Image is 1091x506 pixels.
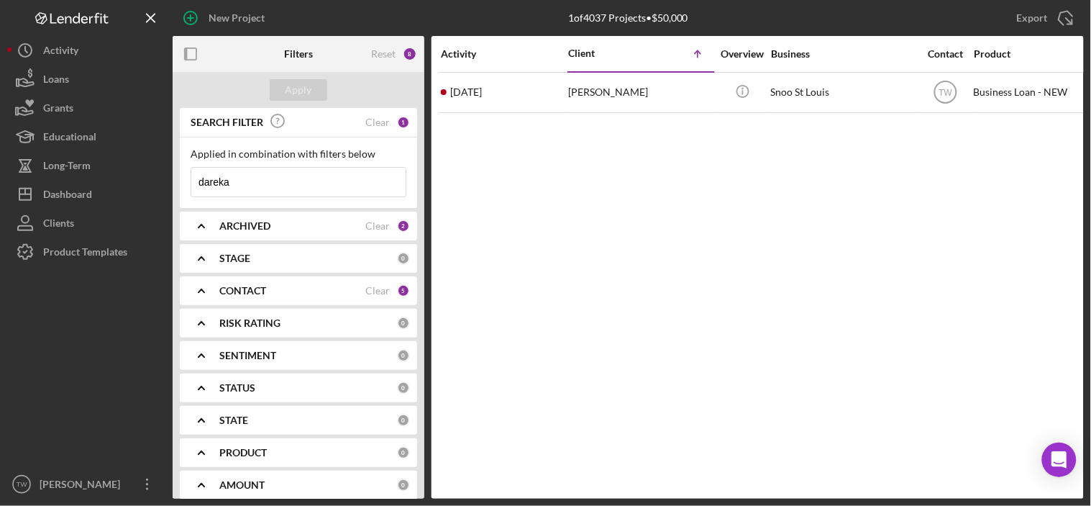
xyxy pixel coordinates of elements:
div: Clear [365,220,390,232]
div: [PERSON_NAME] [568,73,712,112]
div: Apply [286,79,312,101]
div: Export [1017,4,1048,32]
b: STAGE [219,253,250,264]
div: Clients [43,209,74,241]
div: Activity [441,48,567,60]
div: Educational [43,122,96,155]
div: 0 [397,349,410,362]
div: 1 of 4037 Projects • $50,000 [568,12,688,24]
div: 0 [397,252,410,265]
b: STATE [219,415,248,426]
button: Activity [7,36,165,65]
b: PRODUCT [219,447,267,458]
div: Business [771,48,915,60]
button: Dashboard [7,180,165,209]
button: Grants [7,94,165,122]
div: Snoo St Louis [771,73,915,112]
b: ARCHIVED [219,220,270,232]
b: CONTACT [219,285,266,297]
div: Overview [716,48,770,60]
div: Grants [43,94,73,126]
div: Loans [43,65,69,97]
div: 0 [397,446,410,459]
div: Clear [365,117,390,128]
button: Long-Term [7,151,165,180]
button: Apply [270,79,327,101]
b: AMOUNT [219,479,265,491]
div: 0 [397,414,410,427]
div: Product Templates [43,238,127,270]
div: Client [568,48,640,59]
div: Activity [43,36,78,68]
b: STATUS [219,382,255,394]
div: New Project [209,4,265,32]
button: TW[PERSON_NAME] [7,470,165,499]
div: Reset [371,48,396,60]
time: 2025-08-12 15:46 [450,86,482,98]
div: Dashboard [43,180,92,212]
div: 2 [397,220,410,232]
text: TW [17,481,28,489]
button: Product Templates [7,238,165,266]
div: Open Intercom Messenger [1042,443,1077,477]
button: Export [1003,4,1084,32]
button: New Project [173,4,279,32]
b: RISK RATING [219,317,280,329]
div: Contact [918,48,972,60]
div: 8 [403,47,417,61]
button: Loans [7,65,165,94]
div: 0 [397,479,410,492]
b: SENTIMENT [219,350,276,361]
b: SEARCH FILTER [191,117,263,128]
button: Educational [7,122,165,151]
text: TW [939,88,952,98]
div: Clear [365,285,390,297]
div: Long-Term [43,151,91,184]
b: Filters [284,48,313,60]
div: 0 [397,381,410,394]
button: Clients [7,209,165,238]
div: Applied in combination with filters below [191,148,406,160]
div: 1 [397,116,410,129]
div: 0 [397,317,410,330]
div: [PERSON_NAME] [36,470,129,502]
div: 5 [397,284,410,297]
